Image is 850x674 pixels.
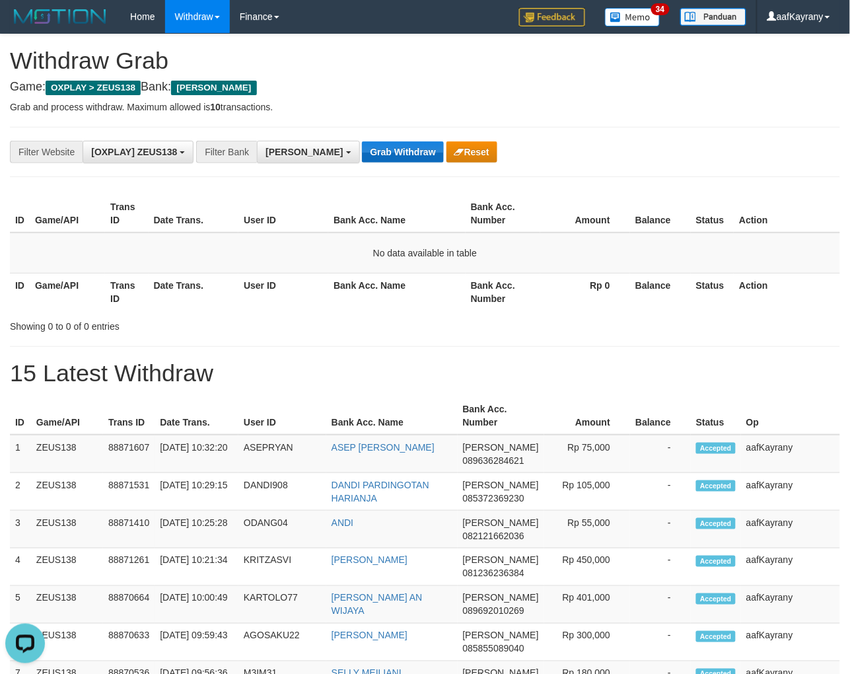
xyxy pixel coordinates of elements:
td: 88870664 [103,586,155,624]
button: Open LiveChat chat widget [5,5,45,45]
th: Bank Acc. Name [326,397,458,435]
td: - [630,435,691,473]
th: Balance [630,273,691,311]
span: [PERSON_NAME] [463,555,539,566]
th: Date Trans. [149,273,239,311]
strong: 10 [210,102,221,112]
th: Balance [630,397,691,435]
th: Date Trans. [149,195,239,233]
span: [PERSON_NAME] [463,593,539,603]
th: Status [691,397,741,435]
img: MOTION_logo.png [10,7,110,26]
td: aafKayrany [741,511,840,548]
td: aafKayrany [741,548,840,586]
h1: Withdraw Grab [10,48,840,74]
span: Copy 089692010269 to clipboard [463,606,524,617]
span: OXPLAY > ZEUS138 [46,81,141,95]
td: ZEUS138 [31,548,103,586]
th: ID [10,397,31,435]
th: Bank Acc. Name [328,273,466,311]
th: Status [691,273,734,311]
p: Grab and process withdraw. Maximum allowed is transactions. [10,100,840,114]
td: Rp 55,000 [544,511,630,548]
span: Copy 081236236384 to clipboard [463,568,524,579]
a: ANDI [332,517,353,528]
td: aafKayrany [741,586,840,624]
td: 1 [10,435,31,473]
td: 88871531 [103,473,155,511]
td: 88871261 [103,548,155,586]
th: Game/API [31,397,103,435]
td: Rp 75,000 [544,435,630,473]
span: Accepted [696,443,736,454]
td: 88870633 [103,624,155,661]
th: Amount [544,397,630,435]
th: Balance [630,195,691,233]
td: aafKayrany [741,435,840,473]
td: No data available in table [10,233,840,274]
td: ODANG04 [238,511,326,548]
td: ZEUS138 [31,586,103,624]
td: aafKayrany [741,624,840,661]
td: KARTOLO77 [238,586,326,624]
td: [DATE] 09:59:43 [155,624,238,661]
td: 88871607 [103,435,155,473]
td: [DATE] 10:00:49 [155,586,238,624]
th: Game/API [30,273,105,311]
td: - [630,624,691,661]
th: Op [741,397,840,435]
td: 2 [10,473,31,511]
button: Grab Withdraw [362,141,443,163]
span: Copy 082121662036 to clipboard [463,531,524,541]
th: Rp 0 [540,273,630,311]
span: 34 [651,3,669,15]
th: Trans ID [105,273,148,311]
td: KRITZASVI [238,548,326,586]
span: [PERSON_NAME] [463,480,539,490]
span: Accepted [696,518,736,529]
div: Filter Website [10,141,83,163]
span: [PERSON_NAME] [171,81,256,95]
th: User ID [238,273,328,311]
th: Trans ID [105,195,148,233]
span: [PERSON_NAME] [463,630,539,641]
a: DANDI PARDINGOTAN HARIANJA [332,480,429,504]
td: - [630,511,691,548]
a: [PERSON_NAME] [332,555,407,566]
td: Rp 300,000 [544,624,630,661]
th: Bank Acc. Name [328,195,466,233]
th: User ID [238,397,326,435]
td: ASEPRYAN [238,435,326,473]
td: [DATE] 10:32:20 [155,435,238,473]
td: aafKayrany [741,473,840,511]
th: Action [734,273,840,311]
th: User ID [238,195,328,233]
button: Reset [446,141,497,163]
img: panduan.png [680,8,746,26]
th: Bank Acc. Number [466,195,541,233]
th: Trans ID [103,397,155,435]
span: [PERSON_NAME] [463,517,539,528]
span: Copy 085372369230 to clipboard [463,493,524,504]
th: Game/API [30,195,105,233]
h4: Game: Bank: [10,81,840,94]
a: [PERSON_NAME] AN WIJAYA [332,593,423,617]
td: 5 [10,586,31,624]
td: [DATE] 10:21:34 [155,548,238,586]
td: Rp 450,000 [544,548,630,586]
td: - [630,473,691,511]
span: Copy 085855089040 to clipboard [463,644,524,654]
span: [OXPLAY] ZEUS138 [91,147,177,157]
td: Rp 105,000 [544,473,630,511]
span: Accepted [696,480,736,492]
img: Button%20Memo.svg [605,8,660,26]
td: ZEUS138 [31,624,103,661]
th: Amount [540,195,630,233]
img: Feedback.jpg [519,8,585,26]
a: ASEP [PERSON_NAME] [332,442,435,453]
td: ZEUS138 [31,435,103,473]
h1: 15 Latest Withdraw [10,360,840,387]
th: Date Trans. [155,397,238,435]
td: 3 [10,511,31,548]
td: ZEUS138 [31,511,103,548]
